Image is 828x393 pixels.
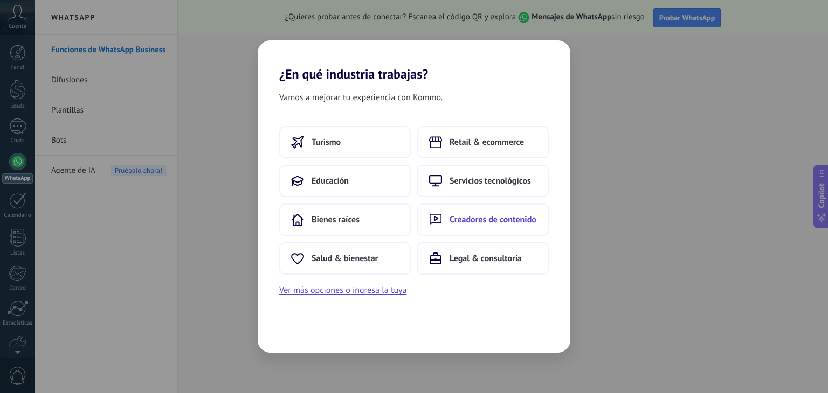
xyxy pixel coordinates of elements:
[279,165,411,197] button: Educación
[450,176,531,186] span: Servicios tecnológicos
[279,283,406,297] button: Ver más opciones o ingresa la tuya
[279,126,411,158] button: Turismo
[450,214,536,225] span: Creadores de contenido
[417,165,549,197] button: Servicios tecnológicos
[279,90,443,104] span: Vamos a mejorar tu experiencia con Kommo.
[312,137,341,148] span: Turismo
[312,253,378,264] span: Salud & bienestar
[312,214,360,225] span: Bienes raíces
[417,126,549,158] button: Retail & ecommerce
[450,137,524,148] span: Retail & ecommerce
[279,242,411,275] button: Salud & bienestar
[312,176,349,186] span: Educación
[279,203,411,236] button: Bienes raíces
[417,242,549,275] button: Legal & consultoría
[417,203,549,236] button: Creadores de contenido
[450,253,522,264] span: Legal & consultoría
[258,40,570,82] h2: ¿En qué industria trabajas?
